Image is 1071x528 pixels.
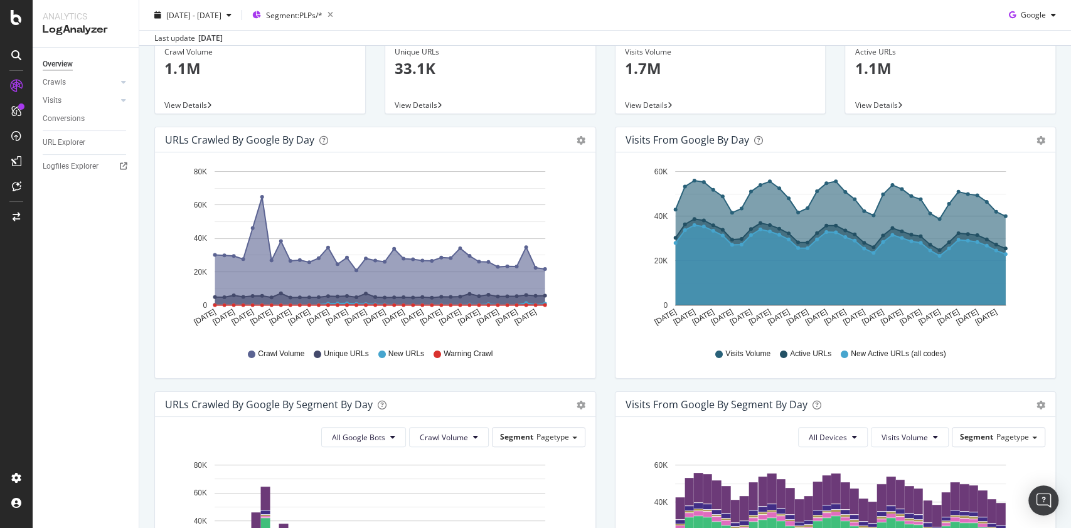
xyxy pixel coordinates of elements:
span: Warning Crawl [444,349,493,359]
text: [DATE] [973,307,998,327]
text: 60K [194,201,207,209]
text: [DATE] [935,307,961,327]
span: Visits Volume [882,432,928,443]
button: Google [1004,5,1061,25]
span: Visits Volume [725,349,770,359]
span: [DATE] - [DATE] [166,9,221,20]
button: Visits Volume [871,427,949,447]
button: All Devices [798,427,868,447]
span: Google [1021,9,1046,20]
text: [DATE] [400,307,425,327]
text: [DATE] [841,307,866,327]
text: 60K [654,461,667,470]
p: 1.1M [164,58,356,79]
a: Logfiles Explorer [43,160,130,173]
text: [DATE] [728,307,753,327]
text: 40K [654,498,667,507]
text: [DATE] [765,307,791,327]
span: View Details [625,100,668,110]
text: [DATE] [690,307,715,327]
div: gear [577,401,585,409]
button: [DATE] - [DATE] [149,5,237,25]
div: Conversions [43,112,85,125]
div: URLs Crawled by Google By Segment By Day [165,398,373,411]
text: [DATE] [784,307,809,327]
text: 60K [654,167,667,176]
div: Last update [154,33,223,44]
span: All Devices [809,432,847,443]
text: [DATE] [230,307,255,327]
div: Visits [43,94,61,107]
text: [DATE] [437,307,462,327]
div: Crawl Volume [164,46,356,58]
div: A chart. [626,162,1039,337]
text: [DATE] [917,307,942,327]
span: View Details [395,100,437,110]
p: 1.7M [625,58,816,79]
span: Crawl Volume [258,349,304,359]
text: [DATE] [287,307,312,327]
span: Segment [500,431,533,442]
span: Crawl Volume [420,432,468,443]
text: 40K [194,234,207,243]
p: 33.1K [395,58,586,79]
text: 20K [194,268,207,277]
text: 40K [654,212,667,221]
text: [DATE] [418,307,444,327]
text: [DATE] [192,307,217,327]
text: [DATE] [249,307,274,327]
div: gear [1036,401,1045,409]
text: [DATE] [324,307,349,327]
p: 1.1M [855,58,1046,79]
span: Segment: PLPs/* [266,9,322,20]
span: Pagetype [996,431,1029,442]
text: 0 [203,301,207,310]
span: Pagetype [536,431,569,442]
text: 20K [654,256,667,265]
text: [DATE] [513,307,538,327]
button: Crawl Volume [409,427,489,447]
text: [DATE] [456,307,481,327]
div: Active URLs [855,46,1046,58]
button: All Google Bots [321,427,406,447]
span: View Details [164,100,207,110]
text: [DATE] [898,307,923,327]
div: Visits from Google by day [626,134,749,146]
a: Conversions [43,112,130,125]
text: [DATE] [381,307,406,327]
span: All Google Bots [332,432,385,443]
span: New Active URLs (all codes) [851,349,946,359]
span: Unique URLs [324,349,368,359]
div: URLs Crawled by Google by day [165,134,314,146]
text: [DATE] [475,307,500,327]
text: [DATE] [747,307,772,327]
div: Visits from Google By Segment By Day [626,398,807,411]
text: [DATE] [954,307,979,327]
span: Active URLs [790,349,831,359]
div: Visits Volume [625,46,816,58]
text: [DATE] [803,307,828,327]
text: 60K [194,488,207,497]
text: [DATE] [306,307,331,327]
text: [DATE] [494,307,519,327]
text: [DATE] [343,307,368,327]
div: Unique URLs [395,46,586,58]
div: Open Intercom Messenger [1028,485,1058,515]
text: [DATE] [211,307,236,327]
text: [DATE] [268,307,293,327]
text: [DATE] [822,307,847,327]
div: Crawls [43,76,66,89]
div: gear [1036,136,1045,145]
div: URL Explorer [43,136,85,149]
text: [DATE] [879,307,904,327]
a: Visits [43,94,117,107]
span: New URLs [388,349,424,359]
a: Crawls [43,76,117,89]
text: 80K [194,461,207,470]
div: [DATE] [198,33,223,44]
svg: A chart. [165,162,578,337]
div: Overview [43,58,73,71]
button: Segment:PLPs/* [247,5,338,25]
a: Overview [43,58,130,71]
